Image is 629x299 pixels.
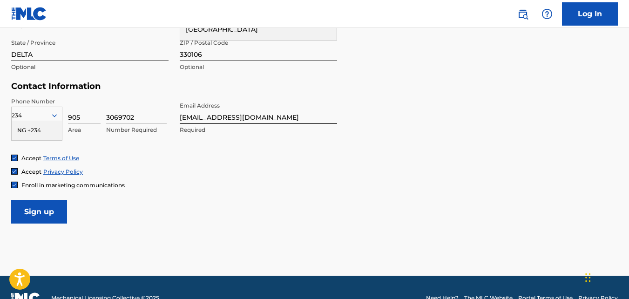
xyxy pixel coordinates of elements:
[11,63,169,71] p: Optional
[11,200,67,224] input: Sign up
[180,63,337,71] p: Optional
[180,126,337,134] p: Required
[68,126,101,134] p: Area
[582,254,629,299] iframe: Chat Widget
[106,126,167,134] p: Number Required
[180,19,337,40] div: [GEOGRAPHIC_DATA]
[43,168,83,175] a: Privacy Policy
[12,155,17,161] img: checkbox
[12,169,17,174] img: checkbox
[21,155,41,162] span: Accept
[541,8,553,20] img: help
[517,8,528,20] img: search
[514,5,532,23] a: Public Search
[11,81,337,92] h5: Contact Information
[43,155,79,162] a: Terms of Use
[12,182,17,188] img: checkbox
[21,168,41,175] span: Accept
[538,5,556,23] div: Help
[11,7,47,20] img: MLC Logo
[12,121,62,140] div: NG +234
[585,264,591,292] div: Drag
[21,182,125,189] span: Enroll in marketing communications
[562,2,618,26] a: Log In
